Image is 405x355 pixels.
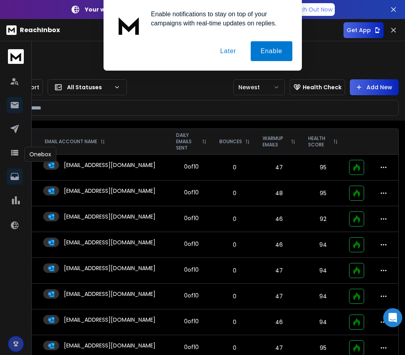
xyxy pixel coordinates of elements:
p: 0 [218,163,251,171]
button: Health Check [290,79,345,95]
button: Newest [233,79,285,95]
p: 0 [218,241,251,249]
p: Health Check [303,83,342,91]
p: [EMAIL_ADDRESS][DOMAIN_NAME] [64,290,155,298]
div: 0 of 10 [184,163,199,171]
td: 48 [256,180,302,206]
td: 47 [256,155,302,180]
div: Onebox [24,147,56,162]
p: DAILY EMAILS SENT [176,132,199,151]
div: 0 of 10 [184,240,199,248]
p: 0 [218,292,251,300]
div: 0 of 10 [184,343,199,351]
td: 94 [302,309,344,335]
div: 0 of 10 [184,214,199,222]
div: 0 of 10 [184,266,199,274]
p: [EMAIL_ADDRESS][DOMAIN_NAME] [64,187,155,195]
td: 95 [302,180,344,206]
div: 0 of 10 [184,188,199,196]
td: 94 [302,258,344,284]
p: 0 [218,215,251,223]
p: 0 [218,318,251,326]
p: HEALTH SCORE [308,135,330,148]
p: 0 [218,344,251,352]
div: EMAIL ACCOUNT NAME [45,138,105,145]
button: Add New [350,79,399,95]
button: Enable [251,41,292,61]
button: Later [210,41,246,61]
p: 0 [218,189,251,197]
p: BOUNCES [219,138,242,145]
p: All Statuses [67,83,111,91]
p: [EMAIL_ADDRESS][DOMAIN_NAME] [64,161,155,169]
p: [EMAIL_ADDRESS][DOMAIN_NAME] [64,238,155,246]
p: 0 [218,267,251,274]
p: WARMUP EMAILS [263,135,288,148]
p: [EMAIL_ADDRESS][DOMAIN_NAME] [64,342,155,349]
div: Enable notifications to stay on top of your campaigns with real-time updates on replies. [145,10,292,28]
div: 0 of 10 [184,292,199,299]
p: [EMAIL_ADDRESS][DOMAIN_NAME] [64,316,155,324]
td: 46 [256,232,302,258]
td: 92 [302,206,344,232]
div: Open Intercom Messenger [383,308,402,327]
td: 95 [302,155,344,180]
td: 47 [256,258,302,284]
p: [EMAIL_ADDRESS][DOMAIN_NAME] [64,213,155,221]
p: [EMAIL_ADDRESS][DOMAIN_NAME] [64,264,155,272]
td: 46 [256,206,302,232]
td: 94 [302,284,344,309]
td: 47 [256,284,302,309]
img: notification icon [113,10,145,41]
td: 46 [256,309,302,335]
div: 0 of 10 [184,317,199,325]
td: 94 [302,232,344,258]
